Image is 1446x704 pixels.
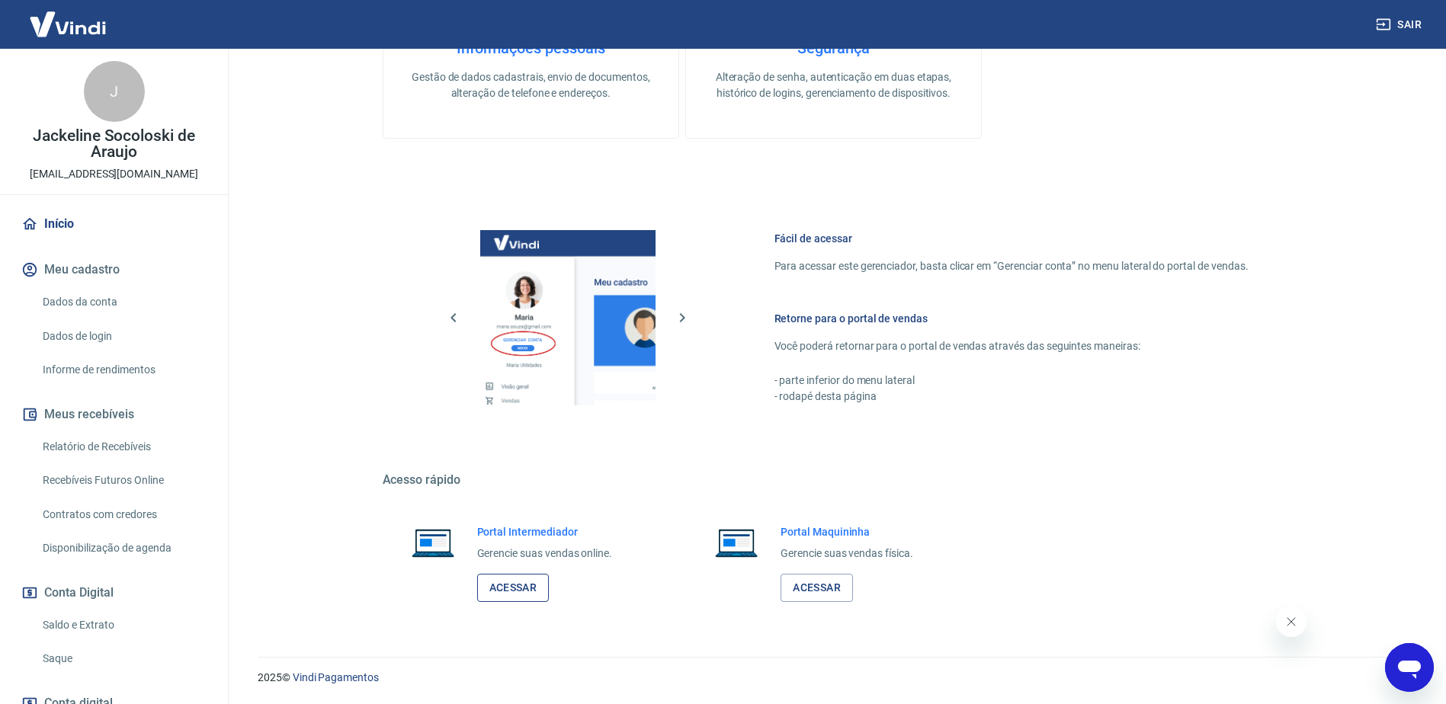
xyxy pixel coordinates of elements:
[37,465,210,496] a: Recebíveis Futuros Online
[477,574,550,602] a: Acessar
[37,354,210,386] a: Informe de rendimentos
[774,338,1249,354] p: Você poderá retornar para o portal de vendas através das seguintes maneiras:
[781,546,913,562] p: Gerencie suas vendas física.
[37,286,210,318] a: Dados da conta
[30,166,198,182] p: [EMAIL_ADDRESS][DOMAIN_NAME]
[774,373,1249,389] p: - parte inferior do menu lateral
[18,1,117,47] img: Vindi
[1385,643,1434,692] iframe: Botão para abrir a janela de mensagens
[477,524,613,539] h6: Portal Intermediador
[704,524,768,561] img: Imagem de um notebook aberto
[37,610,210,641] a: Saldo e Extrato
[477,546,613,562] p: Gerencie suas vendas online.
[383,472,1285,488] h5: Acesso rápido
[774,311,1249,326] h6: Retorne para o portal de vendas
[408,69,654,101] p: Gestão de dados cadastrais, envio de documentos, alteração de telefone e endereços.
[1373,11,1428,39] button: Sair
[774,389,1249,405] p: - rodapé desta página
[710,69,957,101] p: Alteração de senha, autenticação em duas etapas, histórico de logins, gerenciamento de dispositivos.
[781,574,853,602] a: Acessar
[293,671,379,683] a: Vindi Pagamentos
[18,207,210,241] a: Início
[12,128,216,160] p: Jackeline Socoloski de Araujo
[1276,606,1307,637] iframe: Fechar mensagem
[480,230,656,405] img: Imagem da dashboard mostrando o botão de gerenciar conta na sidebar no lado esquerdo
[37,321,210,352] a: Dados de login
[781,524,913,539] h6: Portal Maquininha
[18,398,210,431] button: Meus recebíveis
[18,576,210,610] button: Conta Digital
[37,499,210,530] a: Contratos com credores
[258,670,1409,686] p: 2025 ©
[37,643,210,674] a: Saque
[84,61,145,122] div: J
[37,431,210,462] a: Relatório de Recebíveis
[18,253,210,286] button: Meu cadastro
[774,231,1249,246] h6: Fácil de acessar
[9,11,128,23] span: Olá! Precisa de ajuda?
[401,524,465,561] img: Imagem de um notebook aberto
[774,258,1249,274] p: Para acessar este gerenciador, basta clicar em “Gerenciar conta” no menu lateral do portal de ven...
[37,533,210,564] a: Disponibilização de agenda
